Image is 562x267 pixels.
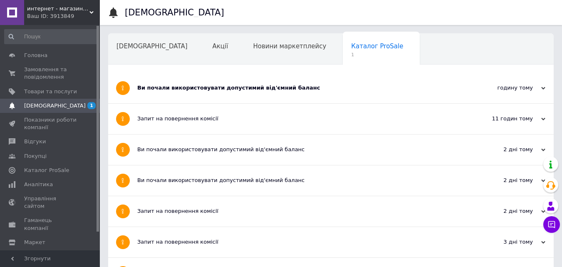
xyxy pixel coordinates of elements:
[125,7,224,17] h1: [DEMOGRAPHIC_DATA]
[462,238,545,246] div: 3 дні тому
[87,102,96,109] span: 1
[137,207,462,215] div: Запит на повернення комісії
[24,102,86,110] span: [DEMOGRAPHIC_DATA]
[24,138,46,145] span: Відгуки
[137,238,462,246] div: Запит на повернення комісії
[27,5,89,12] span: интернет - магазин BESHIR
[24,181,53,188] span: Аналітика
[351,52,403,58] span: 1
[24,52,47,59] span: Головна
[24,239,45,246] span: Маркет
[24,116,77,131] span: Показники роботи компанії
[137,146,462,153] div: Ви почали використовувати допустимий від'ємний баланс
[462,207,545,215] div: 2 дні тому
[24,88,77,95] span: Товари та послуги
[27,12,100,20] div: Ваш ID: 3913849
[24,195,77,210] span: Управління сайтом
[24,217,77,232] span: Гаманець компанії
[137,177,462,184] div: Ви почали використовувати допустимий від'ємний баланс
[543,216,560,233] button: Чат з покупцем
[24,66,77,81] span: Замовлення та повідомлення
[351,42,403,50] span: Каталог ProSale
[213,42,228,50] span: Акції
[462,115,545,122] div: 11 годин тому
[116,42,188,50] span: [DEMOGRAPHIC_DATA]
[137,84,462,92] div: Ви почали використовувати допустимий від'ємний баланс
[24,152,47,160] span: Покупці
[253,42,326,50] span: Новини маркетплейсу
[462,177,545,184] div: 2 дні тому
[4,29,98,44] input: Пошук
[137,115,462,122] div: Запит на повернення комісії
[462,146,545,153] div: 2 дні тому
[24,167,69,174] span: Каталог ProSale
[462,84,545,92] div: годину тому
